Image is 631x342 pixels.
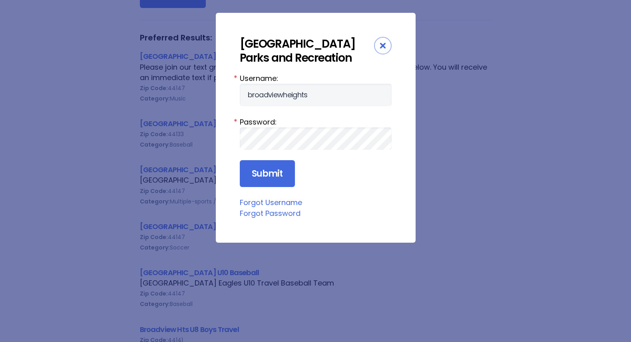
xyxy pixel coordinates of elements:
label: Password: [240,117,392,127]
div: Close [374,37,392,54]
a: Forgot Password [240,208,301,218]
label: Username: [240,73,392,84]
input: Submit [240,160,295,187]
div: [GEOGRAPHIC_DATA] Parks and Recreation [240,37,374,65]
a: Forgot Username [240,197,302,207]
